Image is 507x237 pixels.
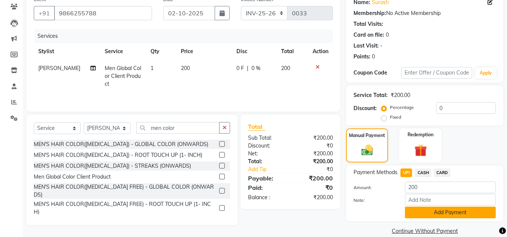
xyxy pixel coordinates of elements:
th: Disc [232,43,277,60]
label: Note: [348,197,399,204]
label: Amount: [348,184,399,191]
div: MEN'S HAIR COLOR([MEDICAL_DATA] FREE) - ROOT TOUCH UP (1- INCH) [34,200,216,216]
span: Payment Methods [354,168,397,176]
th: Action [308,43,333,60]
div: Net: [242,150,290,158]
span: [PERSON_NAME] [38,65,80,72]
img: _gift.svg [411,143,431,158]
label: Manual Payment [349,132,385,139]
div: Card on file: [354,31,384,39]
div: ₹0 [299,165,339,173]
div: ₹200.00 [290,134,339,142]
div: Balance : [242,194,290,201]
div: ₹200.00 [290,150,339,158]
span: 200 [281,65,290,72]
div: ₹200.00 [290,158,339,165]
a: Continue Without Payment [348,227,502,235]
div: ₹200.00 [290,174,339,183]
input: Search by Name/Mobile/Email/Code [54,6,152,20]
div: No Active Membership [354,9,496,17]
div: Total: [242,158,290,165]
span: Men Global Color Client Product [105,65,141,87]
div: ₹0 [290,142,339,150]
input: Search or Scan [136,122,220,134]
img: _cash.svg [358,143,377,157]
div: Payable: [242,174,290,183]
div: ₹0 [290,183,339,192]
div: Total Visits: [354,20,383,28]
div: Points: [354,53,370,61]
span: | [247,64,248,72]
th: Stylist [34,43,100,60]
span: 0 % [251,64,260,72]
button: +91 [34,6,55,20]
label: Percentage [390,104,414,111]
button: Apply [475,67,496,79]
span: 0 F [236,64,244,72]
label: Redemption [408,131,433,138]
div: 0 [372,53,375,61]
div: Sub Total: [242,134,290,142]
span: CASH [415,168,431,177]
th: Service [100,43,146,60]
th: Price [176,43,232,60]
div: Discount: [354,104,377,112]
div: Membership: [354,9,386,17]
span: UPI [400,168,412,177]
button: Add Payment [405,207,496,218]
div: ₹200.00 [391,91,410,99]
div: MEN'S HAIR COLOR([MEDICAL_DATA]) - ROOT TOUCH UP (1- INCH) [34,151,202,159]
div: Services [35,29,339,43]
input: Add Note [405,194,496,206]
input: Amount [405,182,496,193]
div: MEN'S HAIR COLOR([MEDICAL_DATA]) - GLOBAL COLOR (ONWARDS) [34,140,208,148]
span: 200 [181,65,190,72]
div: MEN'S HAIR COLOR([MEDICAL_DATA] FREE) - GLOBAL COLOR (ONWARDS) [34,183,216,199]
div: Discount: [242,142,290,150]
div: MEN'S HAIR COLOR([MEDICAL_DATA]) - STREAKS (ONWARDS) [34,162,191,170]
th: Qty [146,43,176,60]
div: ₹200.00 [290,194,339,201]
div: Service Total: [354,91,388,99]
span: Total [248,123,265,131]
th: Total [277,43,308,60]
label: Fixed [390,114,401,121]
div: Men Global Color Client Product [34,173,111,181]
div: Last Visit: [354,42,379,50]
span: 1 [150,65,153,72]
a: Add Tip [242,165,298,173]
div: Paid: [242,183,290,192]
input: Enter Offer / Coupon Code [401,67,472,79]
div: - [380,42,382,50]
div: 0 [386,31,389,39]
span: CARD [434,168,450,177]
div: Coupon Code [354,69,401,77]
